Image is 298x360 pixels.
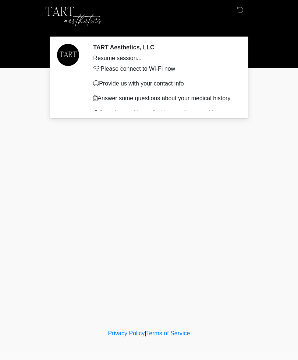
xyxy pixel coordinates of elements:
h2: TART Aesthetics, LLC [93,44,235,51]
img: Agent Avatar [57,44,79,66]
img: TART Aesthetics, LLC Logo [44,6,103,28]
a: Terms of Service [146,330,190,336]
div: Resume session... [93,54,235,63]
p: Provide us with your contact info [93,79,235,88]
a: | [145,330,146,336]
p: Answer some questions about your medical history [93,94,235,103]
p: Please connect to Wi-Fi now [93,64,235,73]
a: Privacy Policy [108,330,145,336]
p: Complete a video call with one of our providers [93,109,235,118]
